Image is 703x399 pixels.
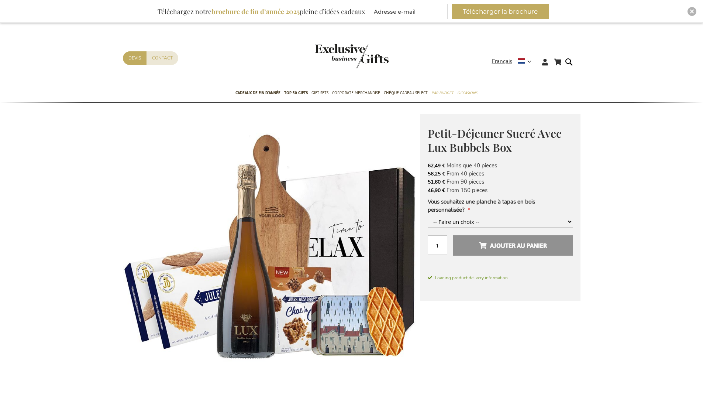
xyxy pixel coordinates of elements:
[332,84,380,103] a: Corporate Merchandise
[428,170,573,178] li: From 40 pieces
[211,7,300,16] b: brochure de fin d’année 2025
[235,84,280,103] a: Cadeaux de fin d’année
[457,89,477,97] span: Occasions
[332,89,380,97] span: Corporate Merchandise
[428,235,447,255] input: Qté
[428,198,535,213] span: Vous souhaitez une planche à tapas en bois personnalisée?
[428,186,573,194] li: From 150 pieces
[428,274,573,281] span: Loading product delivery information.
[431,84,454,103] a: Par budget
[315,44,352,68] a: store logo
[428,162,445,169] span: 62,49 €
[311,84,328,103] a: Gift Sets
[315,44,389,68] img: Exclusive Business gifts logo
[384,89,428,97] span: Chèque Cadeau Select
[457,84,477,103] a: Occasions
[690,9,694,14] img: Close
[428,178,573,186] li: From 90 pieces
[492,57,512,66] span: Français
[370,4,450,21] form: marketing offers and promotions
[154,4,368,19] div: Téléchargez notre pleine d’idées cadeaux
[147,51,178,65] a: Contact
[428,170,445,177] span: 56,25 €
[311,89,328,97] span: Gift Sets
[123,51,147,65] a: Devis
[431,89,454,97] span: Par budget
[428,161,573,170] li: Moins que 40 pieces
[284,89,308,97] span: TOP 50 Gifts
[384,84,428,103] a: Chèque Cadeau Select
[428,178,445,185] span: 51,60 €
[370,4,448,19] input: Adresse e-mail
[688,7,696,16] div: Close
[452,4,549,19] button: Télécharger la brochure
[235,89,280,97] span: Cadeaux de fin d’année
[284,84,308,103] a: TOP 50 Gifts
[428,126,562,155] span: Petit-Déjeuner Sucré Avec Lux Bubbels Box
[428,187,445,194] span: 46,90 €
